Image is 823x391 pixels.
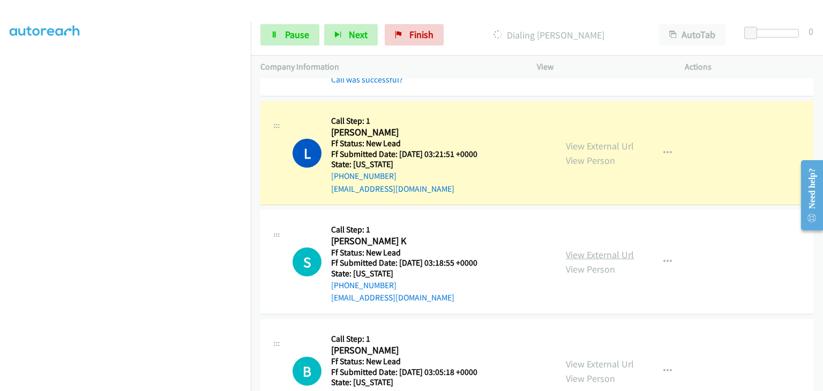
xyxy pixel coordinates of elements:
[331,367,491,378] h5: Ff Submitted Date: [DATE] 03:05:18 +0000
[331,356,491,367] h5: Ff Status: New Lead
[331,344,491,357] h2: [PERSON_NAME]
[331,258,491,268] h5: Ff Submitted Date: [DATE] 03:18:55 +0000
[566,140,634,152] a: View External Url
[566,154,615,167] a: View Person
[331,292,454,303] a: [EMAIL_ADDRESS][DOMAIN_NAME]
[349,28,368,41] span: Next
[659,24,725,46] button: AutoTab
[331,377,491,388] h5: State: [US_STATE]
[458,28,640,42] p: Dialing [PERSON_NAME]
[293,247,321,276] div: The call is yet to be attempted
[566,358,634,370] a: View External Url
[285,28,309,41] span: Pause
[293,357,321,386] h1: B
[331,116,491,126] h5: Call Step: 1
[331,184,454,194] a: [EMAIL_ADDRESS][DOMAIN_NAME]
[293,247,321,276] h1: S
[809,24,813,39] div: 0
[293,139,321,168] h1: L
[331,138,491,149] h5: Ff Status: New Lead
[331,268,491,279] h5: State: [US_STATE]
[260,61,518,73] p: Company Information
[750,29,799,37] div: Delay between calls (in seconds)
[331,334,491,344] h5: Call Step: 1
[331,126,491,139] h2: [PERSON_NAME]
[566,249,634,261] a: View External Url
[331,149,491,160] h5: Ff Submitted Date: [DATE] 03:21:51 +0000
[792,153,823,238] iframe: Resource Center
[331,247,491,258] h5: Ff Status: New Lead
[324,24,378,46] button: Next
[331,280,396,290] a: [PHONE_NUMBER]
[331,74,403,85] a: Call was successful?
[293,357,321,386] div: The call is yet to be attempted
[260,24,319,46] a: Pause
[409,28,433,41] span: Finish
[331,171,396,181] a: [PHONE_NUMBER]
[537,61,665,73] p: View
[685,61,813,73] p: Actions
[331,159,491,170] h5: State: [US_STATE]
[566,263,615,275] a: View Person
[331,235,491,247] h2: [PERSON_NAME] K
[385,24,444,46] a: Finish
[331,224,491,235] h5: Call Step: 1
[566,372,615,385] a: View Person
